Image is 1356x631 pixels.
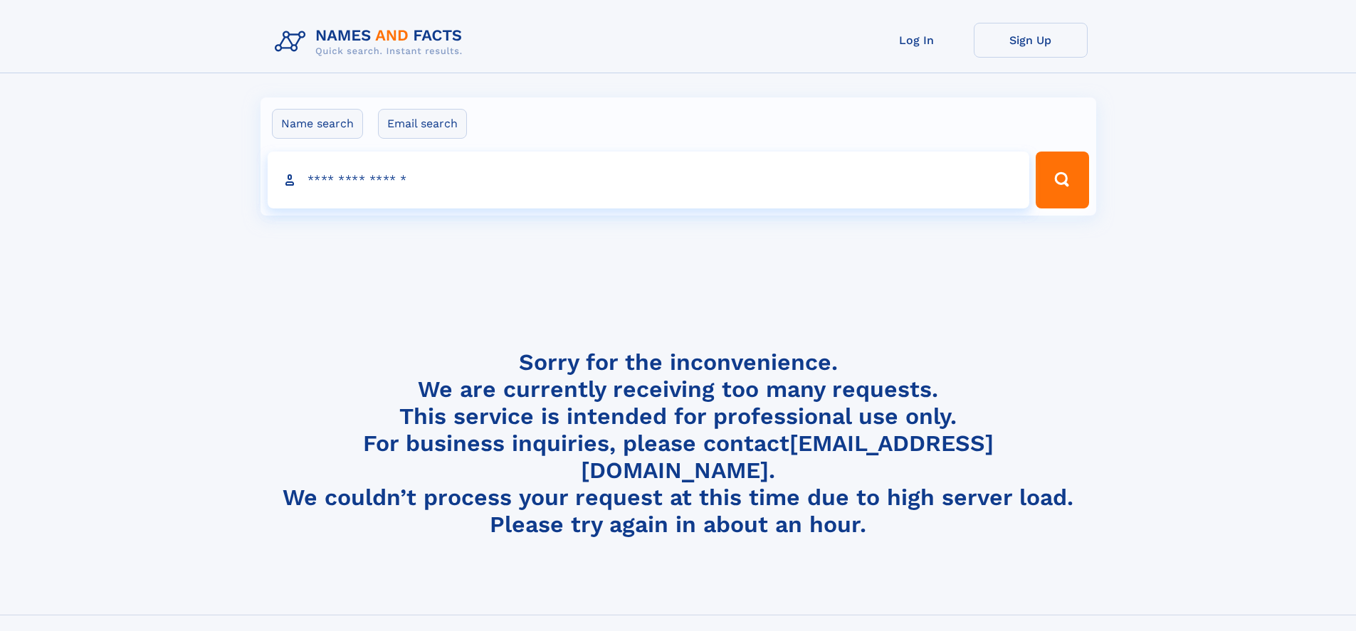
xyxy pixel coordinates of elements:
[378,109,467,139] label: Email search
[860,23,974,58] a: Log In
[1036,152,1088,208] button: Search Button
[272,109,363,139] label: Name search
[974,23,1088,58] a: Sign Up
[269,349,1088,539] h4: Sorry for the inconvenience. We are currently receiving too many requests. This service is intend...
[269,23,474,61] img: Logo Names and Facts
[268,152,1030,208] input: search input
[581,430,994,484] a: [EMAIL_ADDRESS][DOMAIN_NAME]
